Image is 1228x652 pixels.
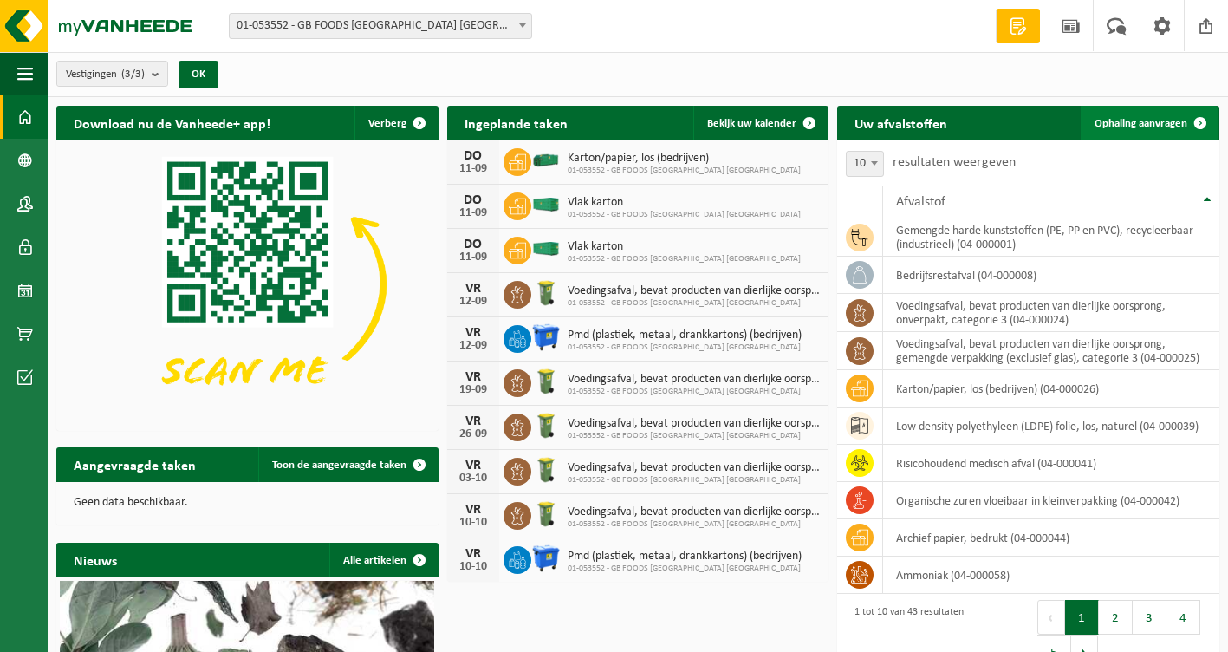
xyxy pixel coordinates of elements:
[531,499,561,529] img: WB-0140-HPE-GN-50
[568,254,801,264] span: 01-053552 - GB FOODS [GEOGRAPHIC_DATA] [GEOGRAPHIC_DATA]
[456,503,491,517] div: VR
[456,473,491,485] div: 03-10
[531,241,561,257] img: HK-XC-40-GN-00
[568,373,821,387] span: Voedingsafval, bevat producten van dierlijke oorsprong, onverpakt, categorie 3
[568,152,801,166] span: Karton/papier, los (bedrijven)
[456,561,491,573] div: 10-10
[568,417,821,431] span: Voedingsafval, bevat producten van dierlijke oorsprong, onverpakt, categorie 3
[883,370,1219,407] td: karton/papier, los (bedrijven) (04-000026)
[568,240,801,254] span: Vlak karton
[883,257,1219,294] td: bedrijfsrestafval (04-000008)
[531,544,561,573] img: WB-1100-HPE-BE-01
[456,547,491,561] div: VR
[229,13,532,39] span: 01-053552 - GB FOODS BELGIUM NV - PUURS-SINT-AMANDS
[568,461,821,475] span: Voedingsafval, bevat producten van dierlijke oorsprong, onverpakt, categorie 3
[56,106,288,140] h2: Download nu de Vanheede+ app!
[1081,106,1218,140] a: Ophaling aanvragen
[329,543,437,577] a: Alle artikelen
[531,197,561,212] img: HK-XC-40-GN-00
[893,155,1016,169] label: resultaten weergeven
[531,455,561,485] img: WB-0140-HPE-GN-50
[456,414,491,428] div: VR
[568,550,802,564] span: Pmd (plastiek, metaal, drankkartons) (bedrijven)
[56,543,134,577] h2: Nieuws
[456,326,491,340] div: VR
[56,447,213,481] h2: Aangevraagde taken
[568,210,801,220] span: 01-053552 - GB FOODS [GEOGRAPHIC_DATA] [GEOGRAPHIC_DATA]
[531,146,561,175] img: HK-XZ-20-GN-00
[456,370,491,384] div: VR
[847,152,883,176] span: 10
[883,557,1219,594] td: ammoniak (04-000058)
[883,407,1219,445] td: low density polyethyleen (LDPE) folie, los, naturel (04-000039)
[354,106,437,140] button: Verberg
[1133,600,1166,635] button: 3
[66,62,145,88] span: Vestigingen
[531,278,561,308] img: WB-0140-HPE-GN-50
[456,384,491,396] div: 19-09
[883,332,1219,370] td: voedingsafval, bevat producten van dierlijke oorsprong, gemengde verpakking (exclusief glas), cat...
[74,497,421,509] p: Geen data beschikbaar.
[456,251,491,264] div: 11-09
[568,342,802,353] span: 01-053552 - GB FOODS [GEOGRAPHIC_DATA] [GEOGRAPHIC_DATA]
[883,445,1219,482] td: risicohoudend medisch afval (04-000041)
[456,340,491,352] div: 12-09
[883,294,1219,332] td: voedingsafval, bevat producten van dierlijke oorsprong, onverpakt, categorie 3 (04-000024)
[568,329,802,342] span: Pmd (plastiek, metaal, drankkartons) (bedrijven)
[568,298,821,309] span: 01-053552 - GB FOODS [GEOGRAPHIC_DATA] [GEOGRAPHIC_DATA]
[1095,118,1187,129] span: Ophaling aanvragen
[1037,600,1065,635] button: Previous
[568,564,802,574] span: 01-053552 - GB FOODS [GEOGRAPHIC_DATA] [GEOGRAPHIC_DATA]
[568,505,821,519] span: Voedingsafval, bevat producten van dierlijke oorsprong, onverpakt, categorie 3
[56,61,168,87] button: Vestigingen(3/3)
[179,61,218,88] button: OK
[456,193,491,207] div: DO
[837,106,965,140] h2: Uw afvalstoffen
[883,482,1219,519] td: organische zuren vloeibaar in kleinverpakking (04-000042)
[456,296,491,308] div: 12-09
[707,118,796,129] span: Bekijk uw kalender
[568,519,821,530] span: 01-053552 - GB FOODS [GEOGRAPHIC_DATA] [GEOGRAPHIC_DATA]
[456,207,491,219] div: 11-09
[531,411,561,440] img: WB-0140-HPE-GN-50
[456,459,491,473] div: VR
[121,68,145,80] count: (3/3)
[456,428,491,440] div: 26-09
[456,517,491,529] div: 10-10
[883,519,1219,557] td: archief papier, bedrukt (04-000044)
[568,166,801,176] span: 01-053552 - GB FOODS [GEOGRAPHIC_DATA] [GEOGRAPHIC_DATA]
[531,367,561,396] img: WB-0140-HPE-GN-50
[1065,600,1099,635] button: 1
[531,323,561,352] img: WB-1100-HPE-BE-01
[456,149,491,163] div: DO
[883,218,1219,257] td: gemengde harde kunststoffen (PE, PP en PVC), recycleerbaar (industrieel) (04-000001)
[568,475,821,486] span: 01-053552 - GB FOODS [GEOGRAPHIC_DATA] [GEOGRAPHIC_DATA]
[56,140,439,427] img: Download de VHEPlus App
[896,195,945,209] span: Afvalstof
[1166,600,1200,635] button: 4
[568,431,821,441] span: 01-053552 - GB FOODS [GEOGRAPHIC_DATA] [GEOGRAPHIC_DATA]
[456,238,491,251] div: DO
[230,14,531,38] span: 01-053552 - GB FOODS BELGIUM NV - PUURS-SINT-AMANDS
[258,447,437,482] a: Toon de aangevraagde taken
[272,460,406,471] span: Toon de aangevraagde taken
[447,106,585,140] h2: Ingeplande taken
[368,118,406,129] span: Verberg
[456,282,491,296] div: VR
[568,284,821,298] span: Voedingsafval, bevat producten van dierlijke oorsprong, onverpakt, categorie 3
[693,106,827,140] a: Bekijk uw kalender
[568,196,801,210] span: Vlak karton
[846,151,884,177] span: 10
[456,163,491,175] div: 11-09
[1099,600,1133,635] button: 2
[568,387,821,397] span: 01-053552 - GB FOODS [GEOGRAPHIC_DATA] [GEOGRAPHIC_DATA]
